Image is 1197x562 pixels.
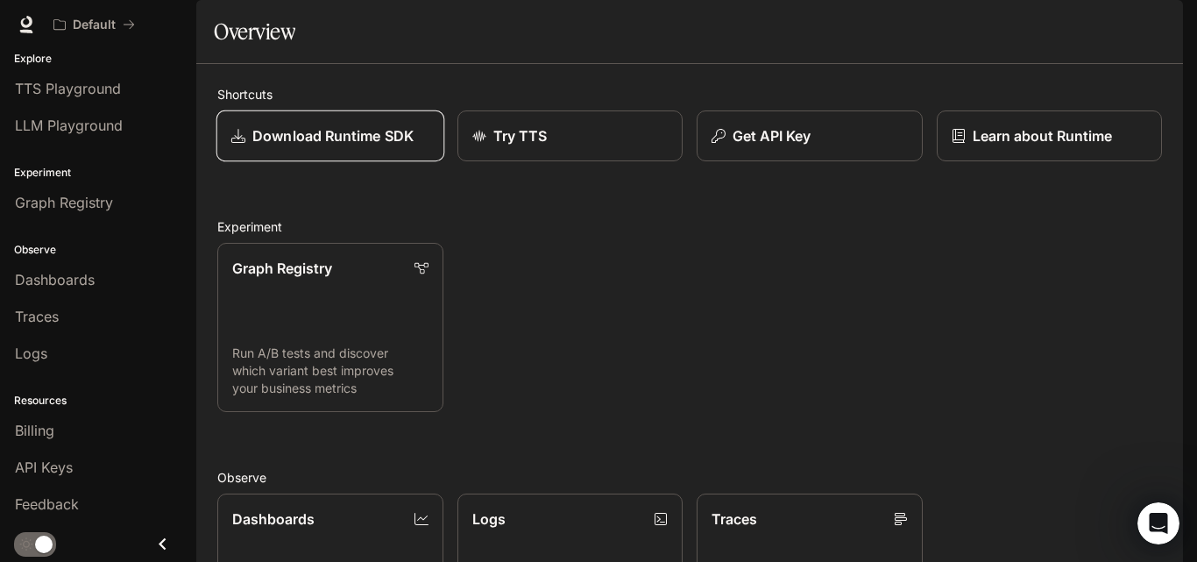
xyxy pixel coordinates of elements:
[217,243,443,412] a: Graph RegistryRun A/B tests and discover which variant best improves your business metrics
[973,125,1112,146] p: Learn about Runtime
[712,509,757,530] p: Traces
[217,217,1162,236] h2: Experiment
[216,110,444,162] a: Download Runtime SDK
[733,125,811,146] p: Get API Key
[493,125,547,146] p: Try TTS
[457,110,683,161] a: Try TTS
[217,85,1162,103] h2: Shortcuts
[232,509,315,530] p: Dashboards
[252,125,414,146] p: Download Runtime SDK
[73,18,116,32] p: Default
[232,258,332,279] p: Graph Registry
[937,110,1163,161] a: Learn about Runtime
[697,110,923,161] button: Get API Key
[214,14,295,49] h1: Overview
[217,468,1162,487] h2: Observe
[232,345,429,397] p: Run A/B tests and discover which variant best improves your business metrics
[472,509,506,530] p: Logs
[46,7,143,42] button: All workspaces
[1137,502,1179,544] iframe: Intercom live chat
